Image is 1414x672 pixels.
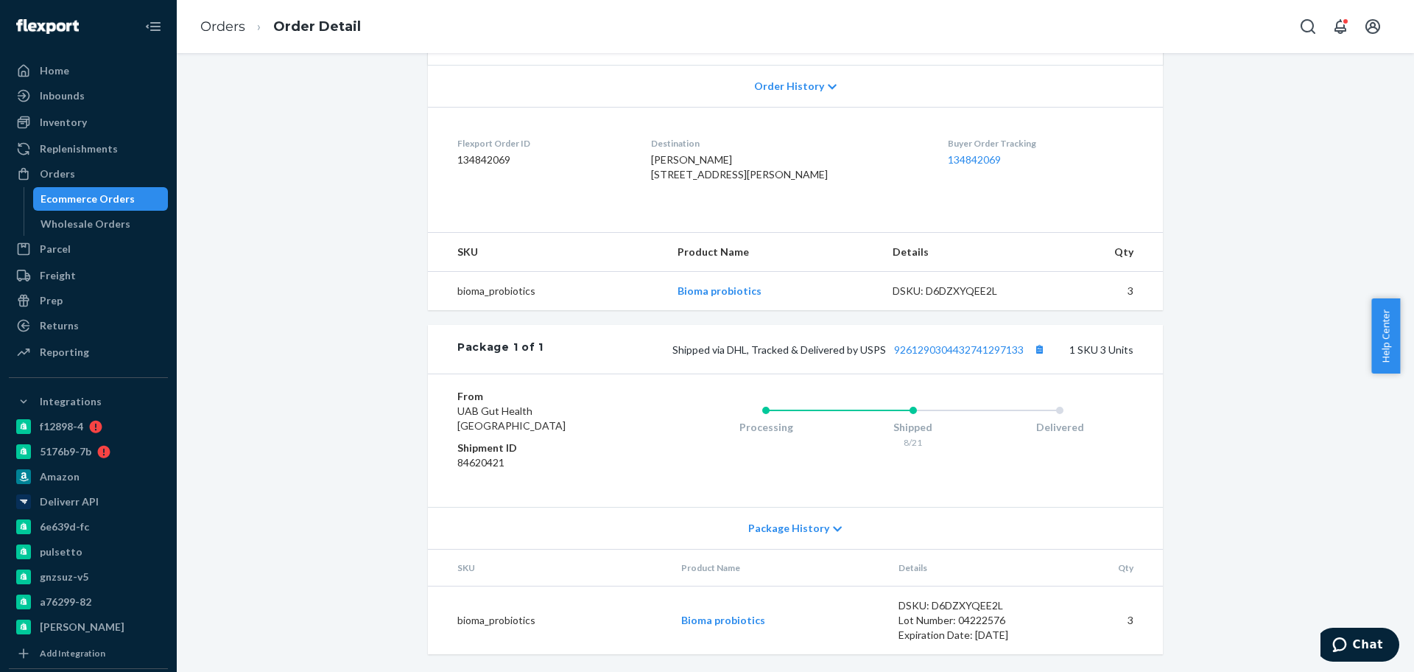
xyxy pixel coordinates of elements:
div: 5176b9-7b [40,444,91,459]
div: Amazon [40,469,80,484]
th: Product Name [666,233,880,272]
div: Delivered [986,420,1133,435]
td: bioma_probiotics [428,587,669,655]
dd: 84620421 [457,455,633,470]
div: Add Integration [40,647,105,659]
a: Prep [9,289,168,312]
a: pulsetto [9,540,168,564]
div: Inbounds [40,88,85,103]
button: Open Search Box [1293,12,1323,41]
div: f12898-4 [40,419,83,434]
div: Deliverr API [40,494,99,509]
a: Amazon [9,465,168,489]
button: Integrations [9,390,168,413]
a: 6e639d-fc [9,515,168,539]
div: Parcel [40,242,71,256]
div: Prep [40,293,63,308]
th: SKU [428,550,669,587]
th: SKU [428,233,666,272]
a: 9261290304432741297133 [894,343,1024,356]
a: Ecommerce Orders [33,187,169,211]
td: 3 [1048,587,1163,655]
span: [PERSON_NAME] [STREET_ADDRESS][PERSON_NAME] [651,153,828,181]
div: Inventory [40,115,87,130]
a: Home [9,59,168,83]
dt: Destination [651,137,925,150]
a: Wholesale Orders [33,212,169,236]
div: Processing [692,420,840,435]
span: Shipped via DHL, Tracked & Delivered by USPS [672,343,1049,356]
div: Replenishments [40,141,118,156]
a: Returns [9,314,168,337]
th: Product Name [669,550,887,587]
a: Orders [9,162,168,186]
button: Open notifications [1326,12,1355,41]
a: Replenishments [9,137,168,161]
dt: Flexport Order ID [457,137,627,150]
div: 1 SKU 3 Units [544,340,1133,359]
div: Ecommerce Orders [41,192,135,206]
a: Deliverr API [9,490,168,514]
button: Copy tracking number [1030,340,1049,359]
td: 3 [1042,272,1163,311]
span: Package History [748,521,829,536]
div: Shipped [840,420,987,435]
div: Integrations [40,394,102,409]
div: pulsetto [40,545,82,559]
img: Flexport logo [16,19,79,34]
th: Details [881,233,1043,272]
a: Reporting [9,340,168,364]
div: Orders [40,167,75,181]
th: Details [887,550,1049,587]
a: Parcel [9,237,168,261]
div: 8/21 [840,436,987,449]
button: Help Center [1371,298,1400,374]
div: Lot Number: 04222576 [898,613,1037,628]
ol: breadcrumbs [189,5,373,49]
div: Returns [40,318,79,333]
div: Expiration Date: [DATE] [898,628,1037,643]
div: [PERSON_NAME] [40,620,124,634]
dt: Buyer Order Tracking [948,137,1133,150]
span: Order History [754,79,824,94]
div: Wholesale Orders [41,217,130,231]
a: a76299-82 [9,590,168,614]
dt: Shipment ID [457,441,633,455]
div: Freight [40,268,76,283]
div: Reporting [40,345,89,360]
a: Order Detail [273,18,361,35]
div: a76299-82 [40,595,91,609]
td: bioma_probiotics [428,272,666,311]
a: Freight [9,264,168,287]
div: DSKU: D6DZXYQEE2L [893,284,1031,298]
a: Orders [200,18,245,35]
a: 134842069 [948,153,1001,166]
button: Open account menu [1358,12,1387,41]
a: Inventory [9,111,168,134]
div: DSKU: D6DZXYQEE2L [898,598,1037,613]
span: UAB Gut Health [GEOGRAPHIC_DATA] [457,405,566,432]
a: [PERSON_NAME] [9,615,168,639]
th: Qty [1042,233,1163,272]
a: 5176b9-7b [9,440,168,463]
a: Bioma probiotics [678,284,761,297]
div: gnzsuz-v5 [40,570,88,584]
dd: 134842069 [457,153,627,167]
a: gnzsuz-v5 [9,565,168,589]
th: Qty [1048,550,1163,587]
div: 6e639d-fc [40,519,89,534]
div: Home [40,63,69,78]
dt: From [457,389,633,404]
a: Add Integration [9,645,168,662]
a: Inbounds [9,84,168,108]
button: Close Navigation [138,12,168,41]
iframe: Opens a widget where you can chat to one of our agents [1320,628,1399,665]
div: Package 1 of 1 [457,340,544,359]
a: f12898-4 [9,415,168,438]
a: Bioma probiotics [681,614,765,626]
